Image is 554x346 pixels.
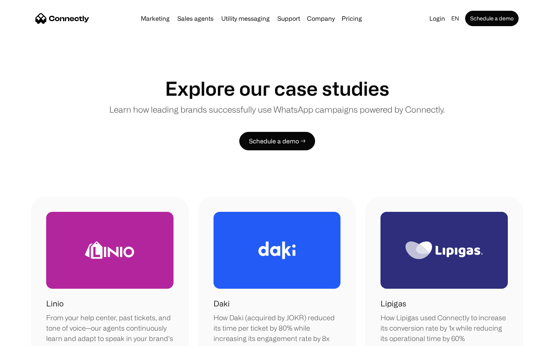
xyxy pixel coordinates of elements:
[258,241,296,259] img: Daki Logo
[239,132,315,150] a: Schedule a demo →
[307,13,335,24] div: Company
[426,13,448,24] a: Login
[165,77,389,100] h1: Explore our case studies
[274,15,303,22] a: Support
[218,15,273,22] a: Utility messaging
[380,298,406,309] h1: Lipigas
[8,332,46,343] aside: Language selected: English
[109,103,445,116] p: Learn how leading brands successfully use WhatsApp campaigns powered by Connectly.
[451,13,459,24] div: en
[339,15,365,22] a: Pricing
[85,241,134,259] img: Linio Logo
[174,15,217,22] a: Sales agents
[380,313,508,344] div: How Lipigas used Connectly to increase its conversion rate by 1x while reducing its operational t...
[465,11,519,26] a: Schedule a demo
[15,333,46,343] ul: Language list
[46,298,63,309] h1: Linio
[214,298,230,309] h1: Daki
[138,15,173,22] a: Marketing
